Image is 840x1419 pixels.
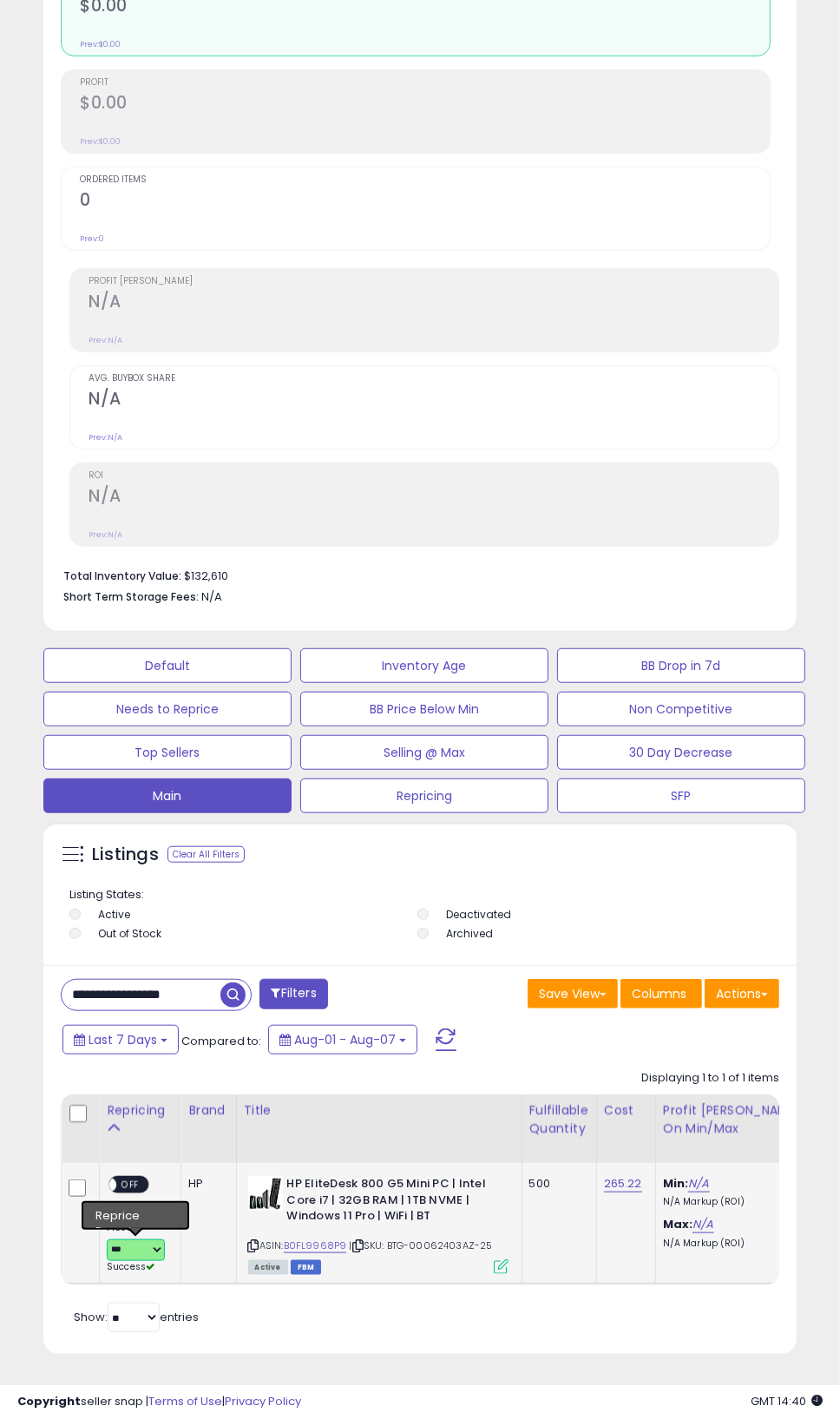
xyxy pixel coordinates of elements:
p: N/A Markup (ROI) [663,1196,807,1208]
label: Archived [446,926,493,941]
button: Default [43,648,292,683]
button: Columns [620,979,702,1008]
button: Filters [259,979,327,1009]
a: 265.22 [604,1175,642,1192]
div: ASIN: [248,1176,509,1272]
small: Prev: N/A [89,335,122,345]
button: BB Price Below Min [300,692,548,726]
div: Repricing [107,1101,174,1120]
label: Deactivated [446,907,511,922]
div: HP [188,1176,222,1192]
div: Title [244,1101,515,1120]
div: Preset: [107,1222,167,1273]
b: Total Inventory Value: [63,568,181,583]
button: Non Competitive [557,692,805,726]
p: Listing States: [69,887,775,903]
label: Active [98,907,130,922]
h2: N/A [89,486,778,509]
strong: Copyright [17,1393,81,1409]
a: N/A [688,1175,709,1192]
button: SFP [557,778,805,813]
div: Clear All Filters [167,846,245,863]
li: $132,610 [63,564,766,585]
span: Last 7 Days [89,1031,157,1048]
div: 500 [529,1176,583,1192]
span: N/A [201,588,222,605]
span: Avg. Buybox Share [89,374,778,384]
small: Prev: 0 [80,233,104,244]
span: Success [107,1260,154,1273]
span: Compared to: [181,1033,261,1049]
span: Profit [PERSON_NAME] [89,277,778,286]
span: Ordered Items [80,175,770,185]
div: Brand [188,1101,228,1120]
button: Top Sellers [43,735,292,770]
h2: N/A [89,389,778,412]
div: Displaying 1 to 1 of 1 items [641,1070,779,1087]
button: Selling @ Max [300,735,548,770]
span: | SKU: BTG-00062403AZ-25 [349,1238,492,1252]
small: Prev: $0.00 [80,39,121,49]
span: 2025-08-15 14:40 GMT [751,1393,823,1409]
button: Aug-01 - Aug-07 [268,1025,417,1054]
span: OFF [116,1178,144,1192]
button: 30 Day Decrease [557,735,805,770]
b: Max: [663,1216,693,1232]
span: FBM [291,1260,322,1275]
small: Prev: N/A [89,529,122,540]
a: Terms of Use [148,1393,222,1409]
span: All listings currently available for purchase on Amazon [248,1260,288,1275]
b: Short Term Storage Fees: [63,589,199,604]
span: ROI [89,471,778,481]
small: Prev: $0.00 [80,136,121,147]
a: Privacy Policy [225,1393,301,1409]
label: Out of Stock [98,926,161,941]
button: BB Drop in 7d [557,648,805,683]
h2: 0 [80,190,770,214]
th: The percentage added to the cost of goods (COGS) that forms the calculator for Min & Max prices. [655,1094,820,1163]
div: Cost [604,1101,648,1120]
b: HP EliteDesk 800 G5 Mini PC | Intel Core i7 | 32GB RAM | 1TB NVME | Windows 11 Pro | WiFi | BT [287,1176,498,1229]
button: Needs to Reprice [43,692,292,726]
span: Show: entries [74,1309,199,1325]
small: Prev: N/A [89,432,122,443]
h2: N/A [89,292,778,315]
button: Repricing [300,778,548,813]
div: Profit [PERSON_NAME] on Min/Max [663,1101,813,1138]
button: Last 7 Days [62,1025,179,1054]
div: seller snap | | [17,1394,301,1410]
h2: $0.00 [80,93,770,116]
button: Main [43,778,292,813]
b: Min: [663,1175,689,1192]
a: B0FL9968P9 [284,1238,347,1253]
button: Save View [528,979,618,1008]
div: Amazon AI [107,1203,167,1219]
button: Inventory Age [300,648,548,683]
span: Profit [80,78,770,88]
a: N/A [692,1216,713,1233]
span: Columns [632,985,686,1002]
button: Actions [705,979,779,1008]
span: Aug-01 - Aug-07 [294,1031,396,1048]
div: Fulfillable Quantity [529,1101,589,1138]
p: N/A Markup (ROI) [663,1238,807,1250]
h5: Listings [92,843,159,867]
img: 41OTYq6rt0L._SL40_.jpg [248,1176,283,1211]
